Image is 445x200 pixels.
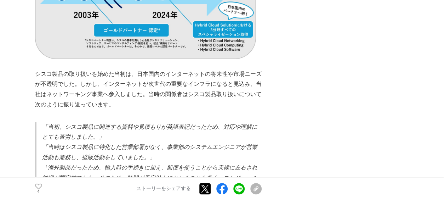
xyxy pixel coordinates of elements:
p: シスコ製品の取り扱いを始めた当初は、日本国内のインターネットの将来性や市場ニーズが不透明でした。しかし、インターネットが次世代の重要なインフラになると見込み、当社はネットワーキング事業へ参入しま... [35,69,262,110]
p: ストーリーをシェアする [136,186,191,192]
em: 「当時はシスコ製品に特化した営業部署がなく、事業部のシステムエンジニアが営業活動も兼務し、拡販活動をしていました。 [42,144,257,160]
em: 「海外製品だったため、輸入時の手続きに加え、船便を使うことから天候に左右され納期が暫定的でした。そのため、時間が予定以上にかかることも多く、スケジュール調整に苦慮することも多々ありました。」 [42,165,257,191]
em: 「当初、シスコ製品に関連する資料や見積もりが英語表記だったため、対応や理解にとても苦労しました。」 [42,124,257,140]
p: 4 [35,190,42,194]
p: 」 [42,142,262,163]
